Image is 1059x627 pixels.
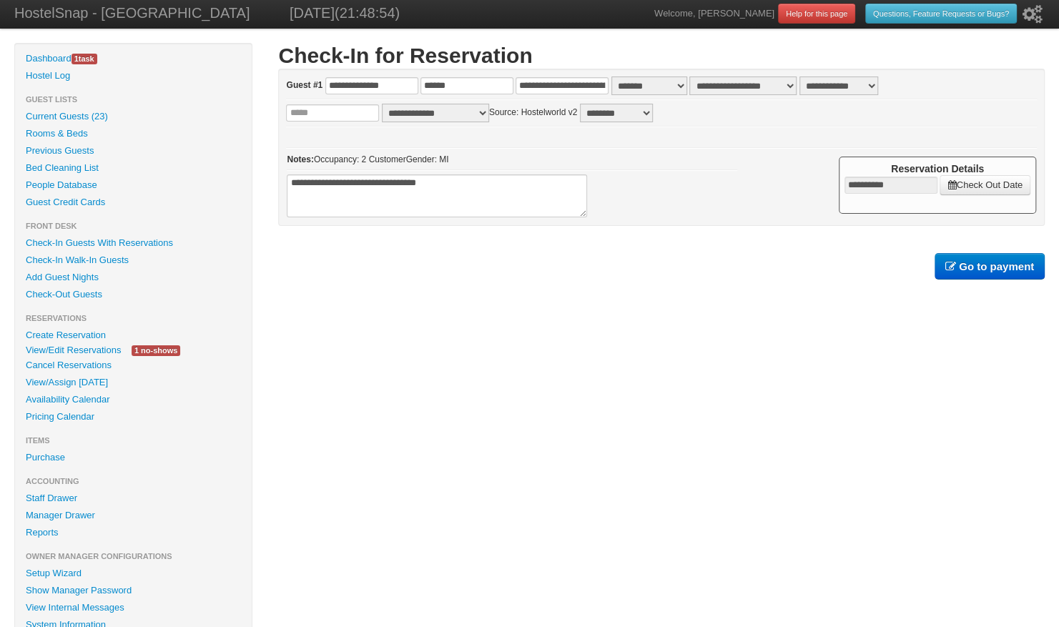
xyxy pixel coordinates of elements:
[1023,5,1043,24] i: Setup Wizard
[15,327,252,344] a: Create Reservation
[865,4,1017,24] a: Questions, Feature Requests or Bugs?
[335,5,400,21] span: (21:48:54)
[935,253,1045,280] a: Go to payment
[15,507,252,524] a: Manager Drawer
[15,582,252,599] a: Show Manager Password
[959,260,1034,272] b: Go to payment
[74,54,79,63] span: 1
[15,524,252,541] a: Reports
[15,142,252,159] a: Previous Guests
[15,50,252,67] a: Dashboard1task
[287,154,448,173] span: Occupancy: 2 CustomerGender: MI
[15,159,252,177] a: Bed Cleaning List
[15,565,252,582] a: Setup Wizard
[15,234,252,252] a: Check-In Guests With Reservations
[15,342,132,357] a: View/Edit Reservations
[15,67,252,84] a: Hostel Log
[15,473,252,490] li: Accounting
[15,374,252,391] a: View/Assign [DATE]
[15,449,252,466] a: Purchase
[940,175,1030,195] a: Check Out Date
[15,357,252,374] a: Cancel Reservations
[286,80,322,90] b: Guest #1
[15,217,252,234] li: Front Desk
[15,490,252,507] a: Staff Drawer
[844,162,1030,175] h4: Reservation Details
[278,43,1045,69] h1: Check-In for Reservation
[15,391,252,408] a: Availability Calendar
[15,177,252,194] a: People Database
[15,252,252,269] a: Check-In Walk-In Guests
[15,269,252,286] a: Add Guest Nights
[15,194,252,211] a: Guest Credit Cards
[15,91,252,108] li: Guest Lists
[15,599,252,616] a: View Internal Messages
[287,154,313,164] b: Notes:
[778,4,855,24] a: Help for this page
[132,345,180,356] span: 1 no-shows
[72,54,97,64] span: task
[15,548,252,565] li: Owner Manager Configurations
[15,286,252,303] a: Check-Out Guests
[121,342,191,357] a: 1 no-shows
[15,125,252,142] a: Rooms & Beds
[15,108,252,125] a: Current Guests (23)
[286,76,1037,218] form: Source: Hostelworld v2
[15,432,252,449] li: Items
[15,408,252,425] a: Pricing Calendar
[15,310,252,327] li: Reservations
